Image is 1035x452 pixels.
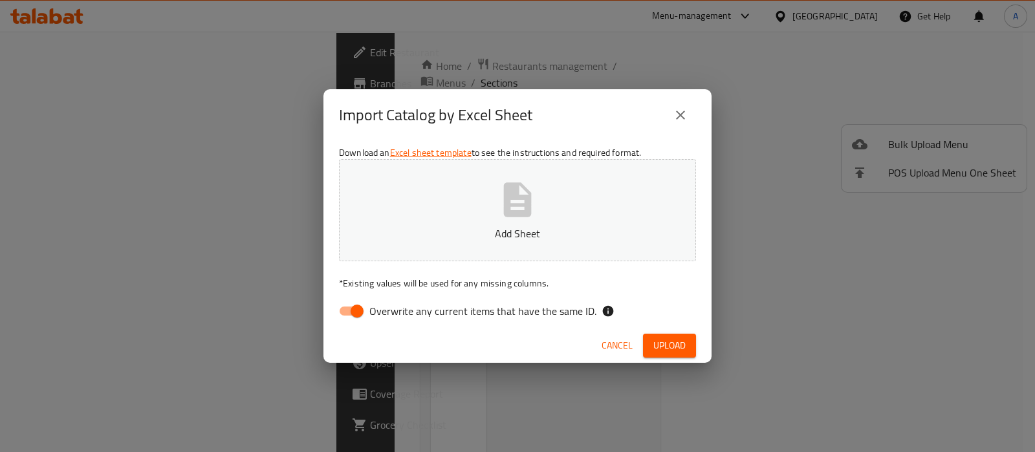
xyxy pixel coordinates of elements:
a: Excel sheet template [390,144,472,161]
h2: Import Catalog by Excel Sheet [339,105,532,125]
span: Upload [653,338,686,354]
p: Add Sheet [359,226,676,241]
p: Existing values will be used for any missing columns. [339,277,696,290]
div: Download an to see the instructions and required format. [323,141,712,328]
button: Cancel [596,334,638,358]
button: close [665,100,696,131]
button: Upload [643,334,696,358]
span: Overwrite any current items that have the same ID. [369,303,596,319]
svg: If the overwrite option isn't selected, then the items that match an existing ID will be ignored ... [602,305,615,317]
span: Cancel [602,338,633,354]
button: Add Sheet [339,159,696,261]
